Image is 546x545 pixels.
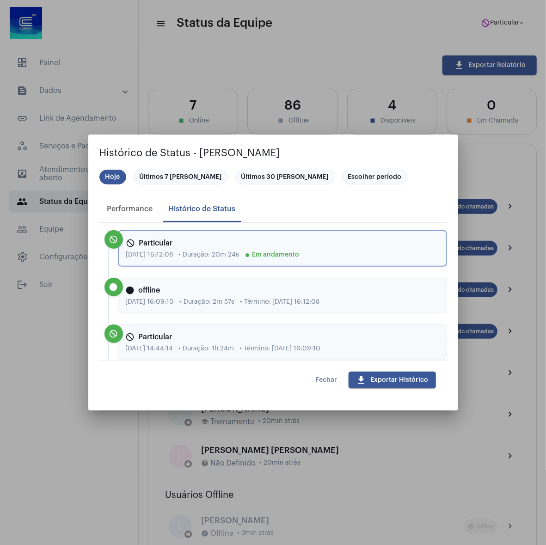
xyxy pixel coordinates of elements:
[109,329,118,338] mat-icon: do_not_disturb
[126,251,173,258] span: [DATE] 16:12:08
[126,332,135,342] mat-icon: do_not_disturb
[240,299,320,306] span: • Término: [DATE] 16:12:08
[179,251,239,258] span: • Duração: 20m 24s
[126,299,174,306] span: [DATE] 16:09:10
[109,235,118,244] mat-icon: do_not_disturb
[99,146,447,160] h2: Histórico de Status - [PERSON_NAME]
[179,345,234,352] span: • Duração: 1h 24m
[107,205,153,213] div: Performance
[349,372,436,388] button: Exportar Histórico
[109,282,118,292] mat-icon: circle
[99,168,447,186] mat-chip-list: Seleção de período
[99,170,126,184] mat-chip: Hoje
[126,239,135,248] mat-icon: do_not_disturb
[308,372,345,388] button: Fechar
[126,345,173,352] span: [DATE] 14:44:14
[316,377,337,383] span: Fechar
[356,374,367,386] mat-icon: download
[342,170,408,184] mat-chip: Escolher período
[245,252,251,258] mat-icon: fiber_manual_record
[169,205,236,213] div: Histórico de Status
[126,239,439,248] div: Particular
[134,170,228,184] mat-chip: Últimos 7 [PERSON_NAME]
[180,299,235,306] span: • Duração: 2m 57s
[126,286,439,295] div: offline
[240,345,321,352] span: • Término: [DATE] 16:09:10
[126,286,135,295] mat-icon: circle
[235,170,335,184] mat-chip: Últimos 30 [PERSON_NAME]
[356,377,429,383] span: Exportar Histórico
[245,251,300,258] span: Em andamento
[126,332,439,342] div: Particular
